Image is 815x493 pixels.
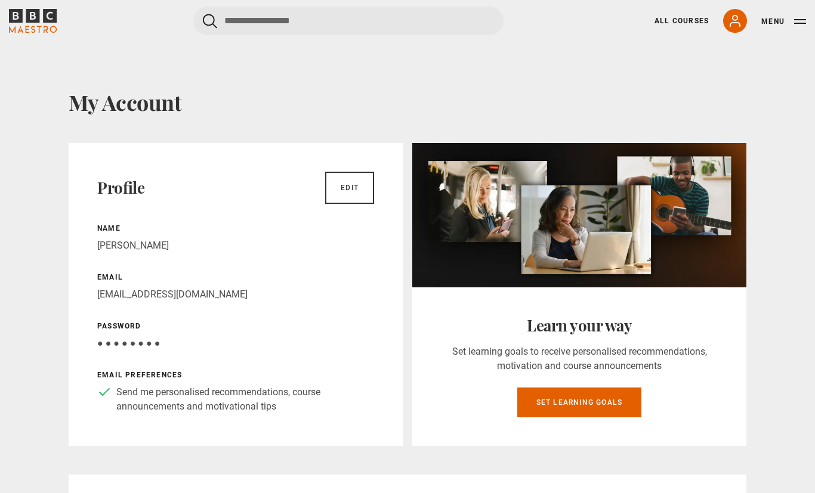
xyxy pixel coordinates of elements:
p: Name [97,223,374,234]
a: Set learning goals [517,387,642,417]
h2: Profile [97,178,144,197]
button: Toggle navigation [761,15,806,27]
input: Search [193,7,504,35]
p: Password [97,321,374,331]
h2: Learn your way [441,316,718,335]
h1: My Account [69,89,746,114]
a: Edit [325,172,374,204]
p: [EMAIL_ADDRESS][DOMAIN_NAME] [97,287,374,302]
p: Set learning goals to receive personalised recommendations, motivation and course announcements [441,345,718,373]
p: Send me personalised recommendations, course announcements and motivational tips [116,385,374,414]
p: [PERSON_NAME] [97,238,374,253]
button: Submit the search query [203,14,217,29]
svg: BBC Maestro [9,9,57,33]
span: ● ● ● ● ● ● ● ● [97,337,160,349]
a: All Courses [655,15,709,26]
p: Email preferences [97,370,374,380]
p: Email [97,272,374,283]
